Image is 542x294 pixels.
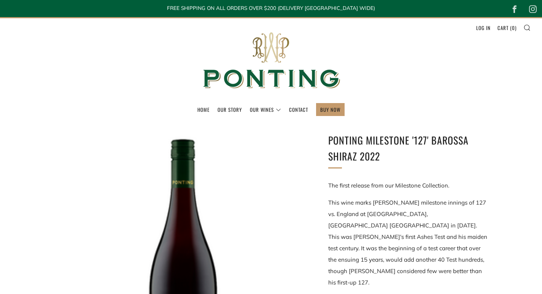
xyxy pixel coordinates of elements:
a: Log in [476,22,491,34]
a: Our Story [218,103,242,116]
img: Ponting Wines [195,18,347,103]
h1: Ponting Milestone '127' Barossa Shiraz 2022 [328,132,488,164]
p: The first release from our Milestone Collection. [328,180,488,191]
a: Our Wines [250,103,281,116]
a: Cart (0) [497,22,517,34]
a: Contact [289,103,308,116]
a: BUY NOW [320,103,340,116]
a: Home [197,103,210,116]
span: 0 [512,24,515,32]
p: This wine marks [PERSON_NAME] milestone innings of 127 vs. England at [GEOGRAPHIC_DATA], [GEOGRAP... [328,197,488,288]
